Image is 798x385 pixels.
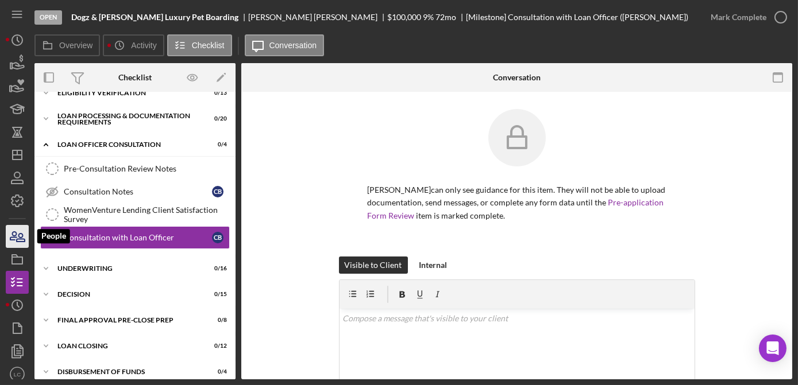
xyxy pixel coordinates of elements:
div: Loan Processing & Documentation Requirements [57,112,198,126]
div: Consultation Notes [64,187,212,196]
label: Overview [59,41,92,50]
button: Activity [103,34,164,56]
a: WomenVenture Lending Client Satisfaction Survey [40,203,230,226]
text: LC [14,371,21,378]
a: Consultation with Loan OfficerCB [40,226,230,249]
div: 0 / 15 [206,291,227,298]
button: Mark Complete [699,6,792,29]
div: Pre-Consultation Review Notes [64,164,229,173]
div: Open [34,10,62,25]
div: [Milestone] Consultation with Loan Officer ([PERSON_NAME]) [466,13,688,22]
div: Visible to Client [345,256,402,274]
div: 0 / 4 [206,368,227,375]
div: 0 / 4 [206,141,227,148]
button: Overview [34,34,100,56]
div: 0 / 8 [206,317,227,324]
div: Final Approval Pre-Close Prep [57,317,198,324]
label: Checklist [192,41,225,50]
div: Consultation with Loan Officer [64,233,212,242]
a: Pre-Consultation Review Notes [40,157,230,180]
div: 9 % [423,13,434,22]
div: Underwriting [57,265,198,272]
p: [PERSON_NAME] can only see guidance for this item. They will not be able to upload documentation,... [368,184,666,222]
div: WomenVenture Lending Client Satisfaction Survey [64,205,229,224]
button: Visible to Client [339,256,408,274]
label: Conversation [269,41,317,50]
div: Eligibility Verification [57,90,198,96]
div: Decision [57,291,198,298]
button: Conversation [245,34,325,56]
div: 0 / 20 [206,115,227,122]
div: 72 mo [435,13,456,22]
div: Checklist [118,73,152,82]
div: Conversation [493,73,541,82]
div: C B [212,232,223,243]
div: Loan Closing [57,343,198,349]
div: Mark Complete [711,6,766,29]
div: C B [212,186,223,197]
label: Activity [131,41,156,50]
b: Dogz & [PERSON_NAME] Luxury Pet Boarding [71,13,238,22]
div: 0 / 16 [206,265,227,272]
div: 0 / 13 [206,90,227,96]
button: Checklist [167,34,232,56]
a: Consultation NotesCB [40,180,230,203]
span: $100,000 [387,12,421,22]
div: Disbursement of Funds [57,368,198,375]
a: Pre-application Form Review [368,197,664,220]
div: 0 / 12 [206,343,227,349]
div: Internal [419,256,448,274]
div: Loan Officer Consultation [57,141,198,148]
div: [PERSON_NAME] [PERSON_NAME] [248,13,387,22]
div: Open Intercom Messenger [759,335,787,362]
button: Internal [414,256,453,274]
